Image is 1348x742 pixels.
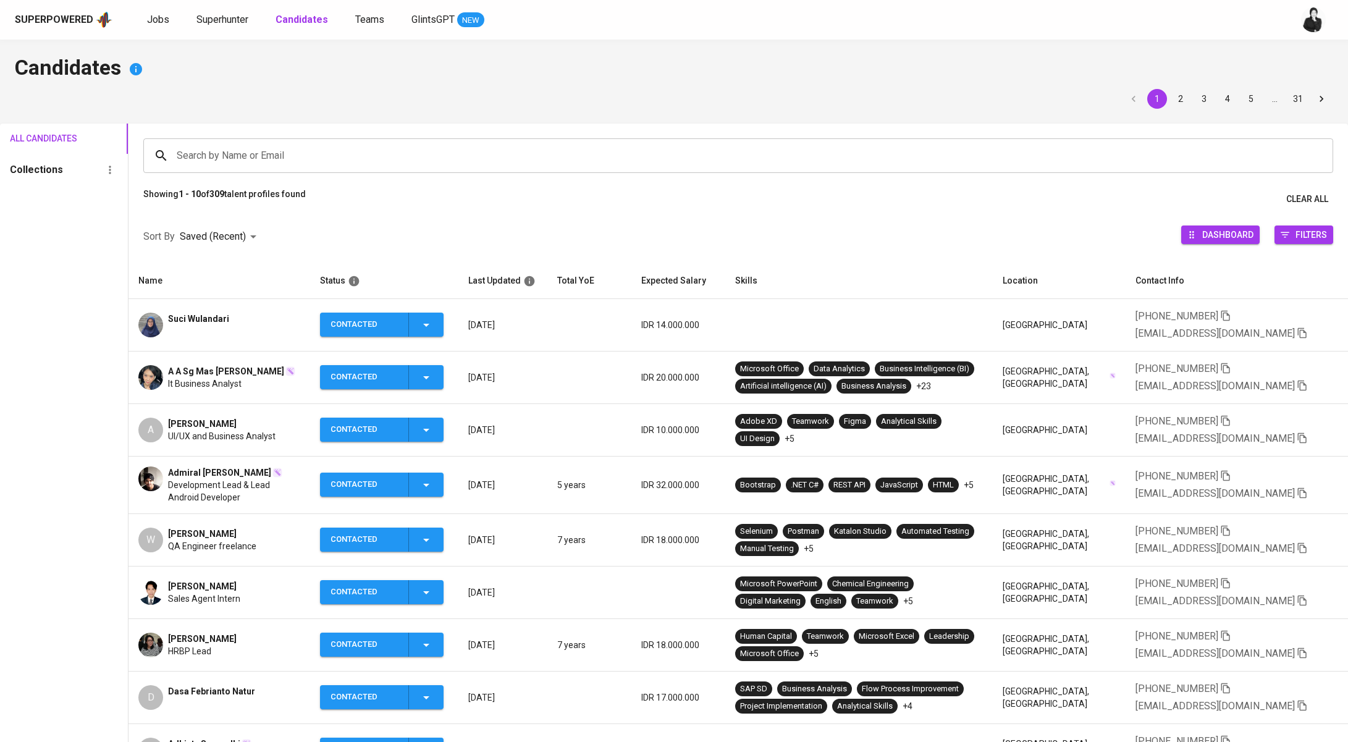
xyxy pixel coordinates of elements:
div: [GEOGRAPHIC_DATA], [GEOGRAPHIC_DATA] [1003,528,1116,552]
p: [DATE] [468,586,537,599]
img: magic_wand.svg [272,468,282,478]
div: Superpowered [15,13,93,27]
span: Admiral [PERSON_NAME] [168,466,271,479]
div: Project Implementation [740,701,822,712]
span: A A Sg Mas [PERSON_NAME] [168,365,284,377]
button: Contacted [320,685,444,709]
a: Superpoweredapp logo [15,11,112,29]
div: Business Intelligence (BI) [880,363,969,375]
span: [PERSON_NAME] [168,580,237,592]
p: IDR 17.000.000 [641,691,715,704]
button: Contacted [320,418,444,442]
button: Contacted [320,633,444,657]
span: Clear All [1286,192,1328,207]
button: Contacted [320,365,444,389]
span: [PHONE_NUMBER] [1135,363,1218,374]
div: REST API [833,479,866,491]
div: Contacted [331,418,398,442]
span: [EMAIL_ADDRESS][DOMAIN_NAME] [1135,647,1295,659]
p: Showing of talent profiles found [143,188,306,211]
div: Chemical Engineering [832,578,909,590]
span: Superhunter [196,14,248,25]
div: Contacted [331,365,398,389]
div: Microsoft Office [740,363,799,375]
th: Last Updated [458,263,547,299]
button: Go to page 3 [1194,89,1214,109]
p: [DATE] [468,371,537,384]
img: 51e8663b7045c14807e108c1f4e81431.jpg [138,313,163,337]
button: Go to page 5 [1241,89,1261,109]
span: [PHONE_NUMBER] [1135,525,1218,537]
p: [DATE] [468,479,537,491]
span: [PERSON_NAME] [168,633,237,645]
div: Teamwork [856,596,893,607]
p: [DATE] [468,319,537,331]
div: Microsoft PowerPoint [740,578,817,590]
div: Leadership [929,631,969,643]
span: UI/UX and Business Analyst [168,430,276,442]
b: Candidates [276,14,328,25]
span: Dasa Febrianto Natur [168,685,255,698]
p: IDR 32.000.000 [641,479,715,491]
button: Clear All [1281,188,1333,211]
th: Total YoE [547,263,631,299]
div: Bootstrap [740,479,776,491]
b: 309 [209,189,224,199]
div: Contacted [331,580,398,604]
div: W [138,528,163,552]
span: [EMAIL_ADDRESS][DOMAIN_NAME] [1135,432,1295,444]
div: Contacted [331,633,398,657]
img: medwi@glints.com [1301,7,1326,32]
span: [PERSON_NAME] [168,528,237,540]
div: Figma [844,416,866,428]
p: [DATE] [468,691,537,704]
img: magic_wand.svg [285,366,295,376]
div: Teamwork [807,631,844,643]
button: Go to page 4 [1218,89,1237,109]
div: Digital Marketing [740,596,801,607]
div: [GEOGRAPHIC_DATA] [1003,319,1116,331]
p: Saved (Recent) [180,229,246,244]
div: English [815,596,841,607]
span: [EMAIL_ADDRESS][DOMAIN_NAME] [1135,327,1295,339]
div: Postman [788,526,819,538]
div: SAP SD [740,683,767,695]
a: Superhunter [196,12,251,28]
span: Filters [1295,226,1327,243]
a: Jobs [147,12,172,28]
span: [PERSON_NAME] [168,418,237,430]
p: IDR 10.000.000 [641,424,715,436]
div: HTML [933,479,954,491]
div: Contacted [331,473,398,497]
th: Expected Salary [631,263,725,299]
div: D [138,685,163,710]
button: Filters [1274,226,1333,244]
nav: pagination navigation [1122,89,1333,109]
span: [EMAIL_ADDRESS][DOMAIN_NAME] [1135,542,1295,554]
img: app logo [96,11,112,29]
span: GlintsGPT [411,14,455,25]
img: 92c474f3dabf8c060ad32a46d1805bed.jpeg [138,580,163,605]
img: 2e69e76d9ff6ea2519538f821b66e3c8.jpg [138,633,163,657]
img: eb2856d9170f0296d05b47c7c67d2cdb.jpg [138,466,163,491]
p: +5 [809,647,819,660]
img: magic_wand.svg [1110,480,1116,486]
span: NEW [457,14,484,27]
div: A [138,418,163,442]
span: [PHONE_NUMBER] [1135,630,1218,642]
a: GlintsGPT NEW [411,12,484,28]
div: … [1265,93,1284,105]
p: [DATE] [468,534,537,546]
p: [DATE] [468,424,537,436]
span: [PHONE_NUMBER] [1135,415,1218,427]
p: IDR 18.000.000 [641,534,715,546]
p: 7 years [557,639,621,651]
div: Contacted [331,528,398,552]
span: All Candidates [10,131,64,146]
p: +23 [916,380,931,392]
div: Selenium [740,526,773,538]
button: Go to page 2 [1171,89,1190,109]
div: [GEOGRAPHIC_DATA], [GEOGRAPHIC_DATA] [1003,365,1116,390]
button: page 1 [1147,89,1167,109]
div: Adobe XD [740,416,777,428]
